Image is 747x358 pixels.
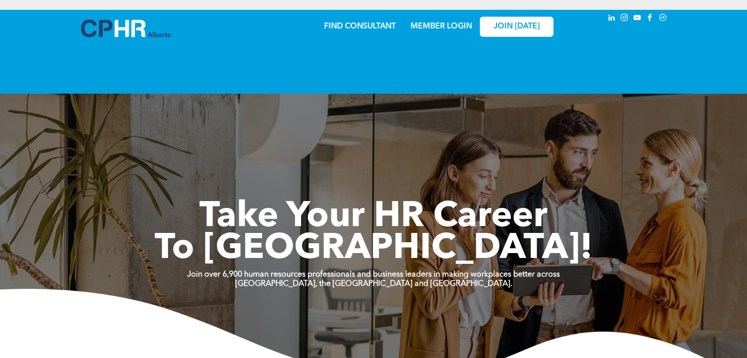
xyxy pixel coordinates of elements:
[494,22,540,31] span: JOIN [DATE]
[480,17,553,37] a: JOIN [DATE]
[632,12,643,26] a: youtube
[607,12,617,26] a: linkedin
[155,231,593,267] span: To [GEOGRAPHIC_DATA]!
[199,200,548,235] span: Take Your HR Career
[81,20,170,37] img: A blue and white logo for cp alberta
[187,271,560,279] strong: Join over 6,900 human resources professionals and business leaders in making workplaces better ac...
[235,280,512,288] strong: [GEOGRAPHIC_DATA], the [GEOGRAPHIC_DATA] and [GEOGRAPHIC_DATA].
[619,12,630,26] a: instagram
[645,12,656,26] a: facebook
[324,23,396,30] a: FIND CONSULTANT
[411,23,472,30] a: MEMBER LOGIN
[658,12,668,26] a: Social network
